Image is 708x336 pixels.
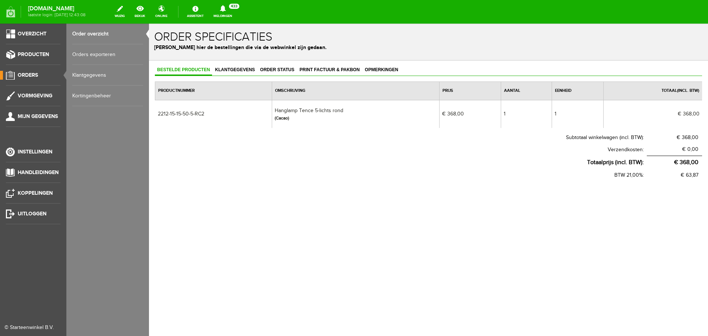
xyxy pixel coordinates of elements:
th: Prijs [291,58,352,77]
a: Klantgegevens [64,41,108,52]
span: Order status [109,44,147,49]
span: Uitloggen [18,211,46,217]
span: Bestelde producten [6,44,63,49]
span: 433 [229,4,239,9]
th: Aantal [352,58,403,77]
span: Opmerkingen [214,44,251,49]
span: € 0,00 [533,123,549,129]
a: online [151,4,172,20]
td: € 63,87 [498,146,553,158]
span: Instellingen [18,149,52,155]
h1: Order specificaties [5,7,554,20]
th: Totaal(incl. BTW) [454,58,553,77]
a: Meldingen433 [209,4,237,20]
span: Handleidingen [18,169,59,176]
p: [PERSON_NAME] hier de bestellingen die via de webwinkel zijn gedaan. [5,20,554,28]
td: Hanglamp Tence 5-lichts rond [123,76,291,104]
a: Klantgegevens [72,65,143,86]
a: Order status [109,41,147,52]
th: Verzendkosten: [6,120,498,132]
span: Vormgeving [18,93,52,99]
th: Omschrijving [123,58,291,77]
th: BTW 21,00%: [6,146,498,158]
span: Mijn gegevens [18,113,58,119]
span: Klantgegevens [64,44,108,49]
th: Totaalprijs (incl. BTW): [6,132,498,146]
div: (Cacao) [126,91,288,98]
a: Print factuur & pakbon [148,41,213,52]
th: Eenheid [403,58,454,77]
a: Assistent [183,4,208,20]
a: Kortingenbeheer [72,86,143,106]
a: Orders exporteren [72,44,143,65]
span: € 368,00 [525,135,549,142]
span: laatste login: [DATE] 12:43:08 [28,13,86,17]
td: € 368,00 [454,76,553,104]
a: Bestelde producten [6,41,63,52]
td: € 368,00 [291,76,352,104]
th: Productnummer [6,58,123,77]
td: 2212-15-15-50-5-RC2 [6,76,123,104]
a: Order overzicht [72,24,143,44]
td: 1 [403,76,454,104]
span: € 368,00 [528,111,549,117]
span: Producten [18,51,49,58]
div: © Starteenwinkel B.V. [4,324,56,332]
span: Orders [18,72,38,78]
span: Print factuur & pakbon [148,44,213,49]
td: 1 [352,76,403,104]
th: Subtotaal winkelwagen (incl. BTW): [6,108,498,120]
a: Opmerkingen [214,41,251,52]
span: Koppelingen [18,190,53,196]
a: bekijk [130,4,150,20]
strong: [DOMAIN_NAME] [28,7,86,11]
span: Overzicht [18,31,46,37]
a: wijzig [110,4,129,20]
